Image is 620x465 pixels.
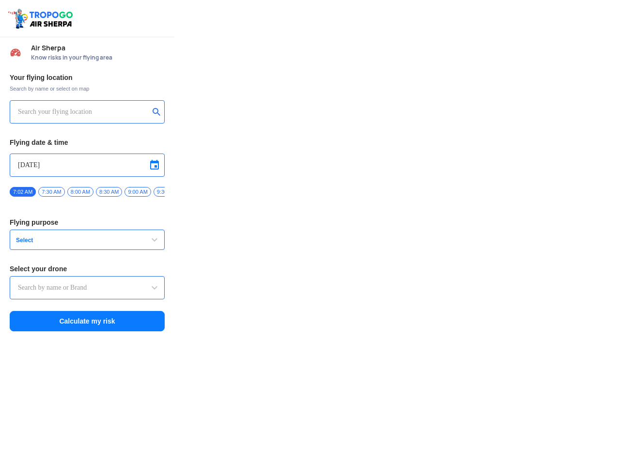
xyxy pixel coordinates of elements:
h3: Flying purpose [10,219,165,226]
input: Select Date [18,159,156,171]
h3: Select your drone [10,265,165,272]
input: Search your flying location [18,106,149,118]
img: ic_tgdronemaps.svg [7,7,76,30]
h3: Flying date & time [10,139,165,146]
span: Search by name or select on map [10,85,165,93]
span: Know risks in your flying area [31,54,165,62]
span: 7:30 AM [38,187,64,197]
span: 9:30 AM [154,187,180,197]
h3: Your flying location [10,74,165,81]
span: 7:02 AM [10,187,36,197]
span: 9:00 AM [124,187,151,197]
img: Risk Scores [10,46,21,58]
span: Air Sherpa [31,44,165,52]
span: 8:30 AM [96,187,122,197]
span: 8:00 AM [67,187,93,197]
span: Select [12,236,133,244]
button: Calculate my risk [10,311,165,331]
button: Select [10,230,165,250]
input: Search by name or Brand [18,282,156,294]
